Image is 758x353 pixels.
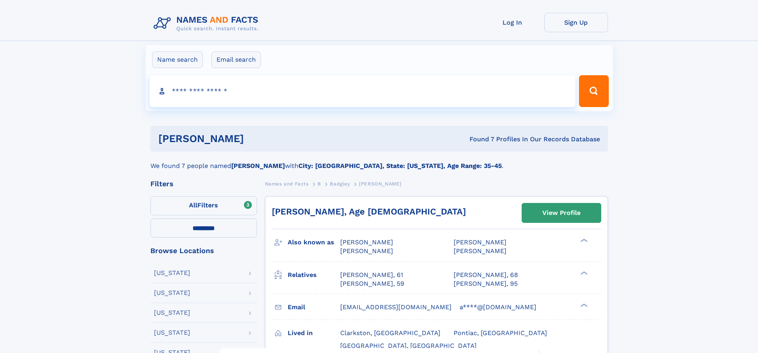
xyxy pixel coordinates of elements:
span: Clarkston, [GEOGRAPHIC_DATA] [340,329,440,337]
h1: [PERSON_NAME] [158,134,357,144]
a: [PERSON_NAME], 95 [454,279,518,288]
input: search input [150,75,576,107]
a: Log In [481,13,544,32]
label: Email search [211,51,261,68]
span: All [189,201,197,209]
div: [US_STATE] [154,330,190,336]
span: Pontiac, [GEOGRAPHIC_DATA] [454,329,547,337]
label: Filters [150,196,257,215]
div: [US_STATE] [154,290,190,296]
a: [PERSON_NAME], 59 [340,279,404,288]
div: Found 7 Profiles In Our Records Database [357,135,600,144]
div: ❯ [579,302,588,308]
span: B [318,181,321,187]
span: [PERSON_NAME] [454,247,507,255]
div: [US_STATE] [154,310,190,316]
h3: Also known as [288,236,340,249]
span: [EMAIL_ADDRESS][DOMAIN_NAME] [340,303,452,311]
span: [PERSON_NAME] [359,181,401,187]
div: Browse Locations [150,247,257,254]
b: City: [GEOGRAPHIC_DATA], State: [US_STATE], Age Range: 35-45 [298,162,502,170]
span: [PERSON_NAME] [340,247,393,255]
span: [GEOGRAPHIC_DATA], [GEOGRAPHIC_DATA] [340,342,477,349]
div: [US_STATE] [154,270,190,276]
div: View Profile [542,204,581,222]
button: Search Button [579,75,608,107]
a: Names and Facts [265,179,309,189]
label: Name search [152,51,203,68]
div: We found 7 people named with . [150,152,608,171]
img: Logo Names and Facts [150,13,265,34]
a: Badgley [330,179,350,189]
a: [PERSON_NAME], 61 [340,271,403,279]
div: ❯ [579,270,588,275]
h3: Email [288,300,340,314]
h3: Lived in [288,326,340,340]
a: Sign Up [544,13,608,32]
a: [PERSON_NAME], Age [DEMOGRAPHIC_DATA] [272,207,466,216]
span: Badgley [330,181,350,187]
span: [PERSON_NAME] [340,238,393,246]
span: [PERSON_NAME] [454,238,507,246]
div: Filters [150,180,257,187]
a: View Profile [522,203,601,222]
b: [PERSON_NAME] [231,162,285,170]
h3: Relatives [288,268,340,282]
a: [PERSON_NAME], 68 [454,271,518,279]
a: B [318,179,321,189]
div: ❯ [579,238,588,243]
